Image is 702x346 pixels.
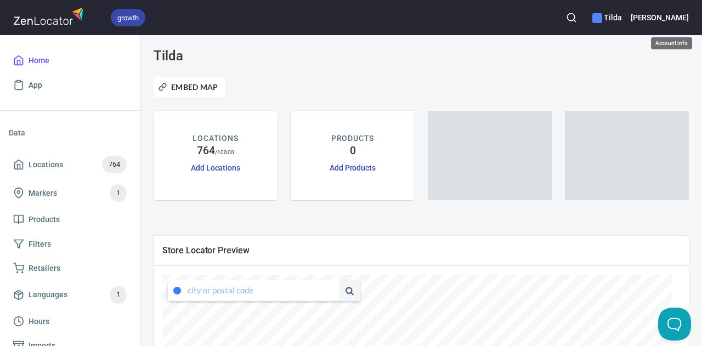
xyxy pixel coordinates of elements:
button: Search [559,5,584,30]
span: Hours [29,315,49,328]
h6: [PERSON_NAME] [631,12,689,24]
span: Embed Map [161,81,218,94]
img: zenlocator [13,4,87,28]
span: Retailers [29,262,60,275]
p: LOCATIONS [193,133,238,144]
a: Locations764 [9,150,131,179]
a: Products [9,207,131,232]
input: city or postal code [188,280,339,301]
span: 1 [110,187,127,200]
a: Hours [9,309,131,334]
span: Products [29,213,60,226]
span: Languages [29,288,67,302]
a: Retailers [9,256,131,281]
p: / 10000 [215,148,234,156]
span: Store Locator Preview [162,245,680,256]
span: App [29,78,42,92]
button: Embed Map [154,77,225,98]
iframe: Help Scout Beacon - Open [658,308,691,341]
span: Locations [29,158,63,172]
a: Add Locations [191,163,240,172]
h4: 764 [197,144,215,157]
span: Markers [29,186,57,200]
li: Data [9,120,131,146]
span: 764 [102,158,127,171]
p: PRODUCTS [331,133,375,144]
span: 1 [110,288,127,301]
h3: Tilda [154,48,323,64]
h4: 0 [350,144,356,157]
a: Filters [9,232,131,257]
span: growth [111,12,145,24]
span: Filters [29,237,51,251]
a: Home [9,48,131,73]
a: App [9,73,131,98]
button: [PERSON_NAME] [631,5,689,30]
div: Manage your apps [592,5,622,30]
a: Languages1 [9,281,131,309]
div: growth [111,9,145,26]
span: Home [29,54,49,67]
a: Add Products [330,163,376,172]
h6: Tilda [592,12,622,24]
a: Markers1 [9,179,131,207]
button: color-5484F7 [592,13,602,23]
